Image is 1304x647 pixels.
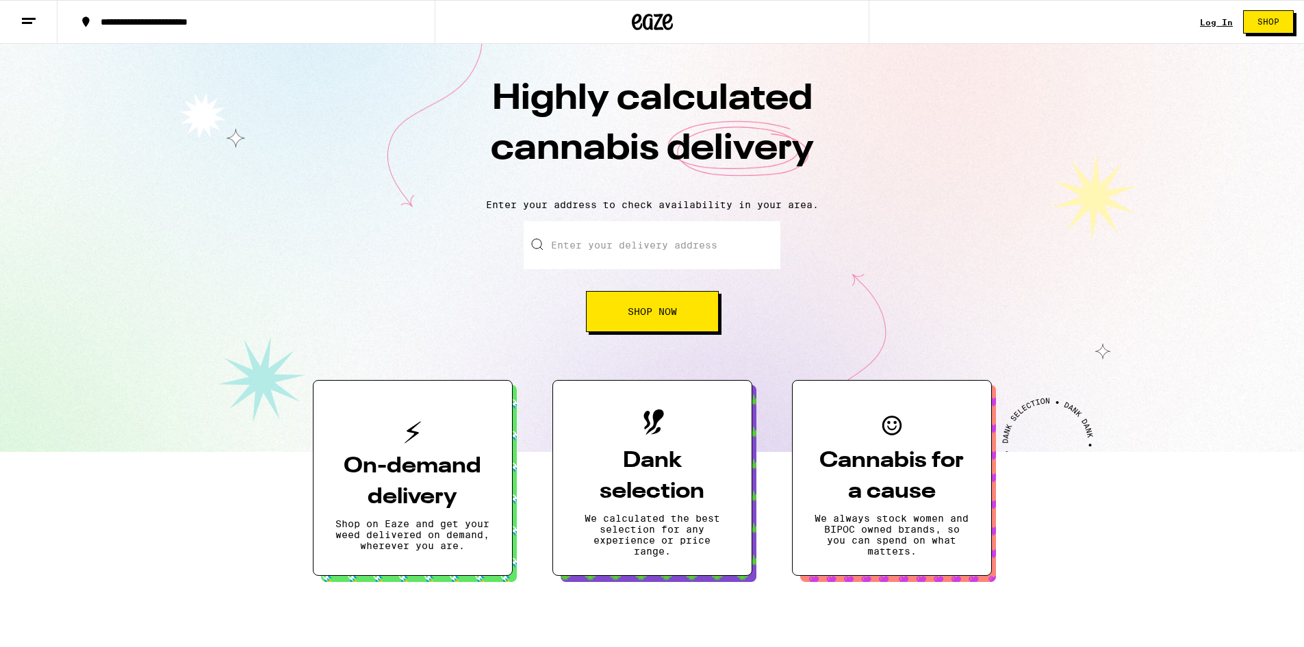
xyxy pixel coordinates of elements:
[575,513,730,557] p: We calculated the best selection for any experience or price range.
[1233,10,1304,34] a: Shop
[1200,18,1233,27] a: Log In
[1257,18,1279,26] span: Shop
[815,513,969,557] p: We always stock women and BIPOC owned brands, so you can spend on what matters.
[313,380,513,576] button: On-demand deliveryShop on Eaze and get your weed delivered on demand, wherever you are.
[552,380,752,576] button: Dank selectionWe calculated the best selection for any experience or price range.
[524,221,780,269] input: Enter your delivery address
[335,518,490,551] p: Shop on Eaze and get your weed delivered on demand, wherever you are.
[792,380,992,576] button: Cannabis for a causeWe always stock women and BIPOC owned brands, so you can spend on what matters.
[14,199,1290,210] p: Enter your address to check availability in your area.
[575,446,730,507] h3: Dank selection
[335,451,490,513] h3: On-demand delivery
[586,291,719,332] button: Shop Now
[413,75,892,188] h1: Highly calculated cannabis delivery
[628,307,677,316] span: Shop Now
[815,446,969,507] h3: Cannabis for a cause
[1243,10,1294,34] button: Shop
